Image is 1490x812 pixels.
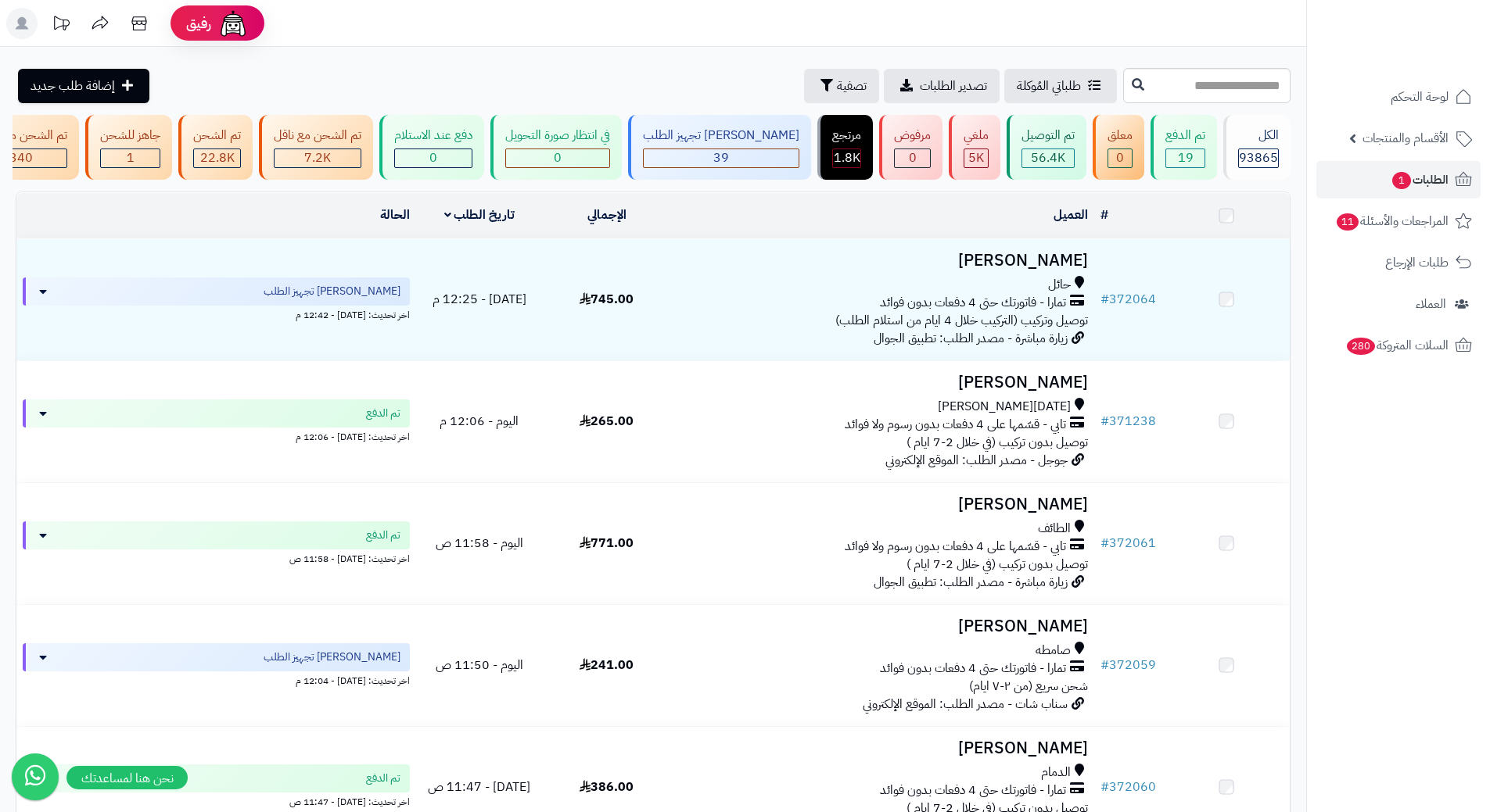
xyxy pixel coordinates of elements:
[1090,115,1147,180] a: معلق 0
[1345,334,1449,356] span: السلات المتروكة
[677,617,1088,635] h3: [PERSON_NAME]
[394,127,472,145] div: دفع عند الاستلام
[587,206,627,224] a: الإجمالي
[304,148,331,167] span: 7.2K
[580,534,634,553] span: 771.00
[1165,127,1205,145] div: تم الدفع
[964,127,989,145] div: ملغي
[395,149,472,167] div: 0
[643,127,799,145] div: [PERSON_NAME] تجهيز الطلب
[580,778,634,796] span: 386.00
[1392,172,1411,189] span: 1
[23,671,410,688] div: اخر تحديث: [DATE] - 12:04 م
[23,306,410,322] div: اخر تحديث: [DATE] - 12:42 م
[1239,148,1278,167] span: 93865
[874,329,1068,348] span: زيارة مباشرة - مصدر الطلب: تطبيق الجوال
[1100,656,1109,674] span: #
[1100,656,1156,674] a: #372059
[580,412,634,431] span: 265.00
[1017,77,1081,95] span: طلباتي المُوكلة
[845,416,1066,434] span: تابي - قسّمها على 4 دفعات بدون رسوم ولا فوائد
[1021,127,1075,145] div: تم التوصيل
[275,149,361,167] div: 7223
[433,290,526,309] span: [DATE] - 12:25 م
[127,148,135,167] span: 1
[909,148,917,167] span: 0
[505,127,610,145] div: في انتظار صورة التحويل
[1054,206,1088,224] a: العميل
[1363,127,1449,149] span: الأقسام والمنتجات
[884,69,1000,103] a: تصدير الطلبات
[366,406,400,421] span: تم الدفع
[440,412,519,431] span: اليوم - 12:06 م
[580,656,634,674] span: 241.00
[1178,148,1194,167] span: 19
[1100,206,1108,224] a: #
[832,127,861,145] div: مرتجع
[625,115,814,180] a: [PERSON_NAME] تجهيز الطلب 39
[1347,338,1375,355] span: 280
[1004,69,1117,103] a: طلباتي المُوكلة
[1100,778,1156,796] a: #372060
[1116,148,1124,167] span: 0
[677,495,1088,513] h3: [PERSON_NAME]
[677,374,1088,392] h3: [PERSON_NAME]
[845,538,1066,556] span: تابي - قسّمها على 4 دفعات بدون رسوم ولا فوائد
[1335,210,1449,232] span: المراجعات والأسئلة
[880,782,1066,799] span: تمارا - فاتورتك حتى 4 دفعات بدون فوائد
[366,771,400,786] span: تم الدفع
[863,695,1068,714] span: سناب شات - مصدر الطلب: الموقع الإلكتروني
[1048,276,1071,294] span: حائل
[885,451,1068,470] span: جوجل - مصدر الطلب: الموقع الإلكتروني
[920,77,987,95] span: تصدير الطلبات
[1100,290,1156,309] a: #372064
[907,555,1088,574] span: توصيل بدون تركيب (في خلال 2-7 ايام )
[436,534,523,553] span: اليوم - 11:58 ص
[907,433,1088,452] span: توصيل بدون تركيب (في خلال 2-7 ايام )
[376,115,487,180] a: دفع عند الاستلام 0
[1316,327,1481,364] a: السلات المتروكة280
[874,573,1068,592] span: زيارة مباشرة - مصدر الطلب: تطبيق الجوال
[200,148,235,167] span: 22.8K
[1316,244,1481,281] a: طلبات الإرجاع
[834,148,860,167] span: 1.8K
[554,148,562,167] span: 0
[380,206,410,224] a: الحالة
[186,14,211,33] span: رفيق
[880,294,1066,312] span: تمارا - فاتورتك حتى 4 دفعات بدون فوائد
[175,115,256,180] a: تم الشحن 22.8K
[876,115,946,180] a: مرفوض 0
[1391,86,1449,108] span: لوحة التحكم
[41,8,81,43] a: تحديثات المنصة
[1337,213,1359,231] span: 11
[1147,115,1220,180] a: تم الدفع 19
[264,649,400,665] span: [PERSON_NAME] تجهيز الطلب
[1316,78,1481,116] a: لوحة التحكم
[487,115,625,180] a: في انتظار صورة التحويل 0
[444,206,515,224] a: تاريخ الطلب
[895,149,930,167] div: 0
[1416,293,1446,315] span: العملاء
[580,290,634,309] span: 745.00
[1100,412,1109,431] span: #
[1038,520,1071,538] span: الطائف
[1041,764,1071,782] span: الدمام
[31,77,115,95] span: إضافة طلب جديد
[1166,149,1205,167] div: 19
[1004,115,1090,180] a: تم التوصيل 56.4K
[82,115,175,180] a: جاهز للشحن 1
[1100,534,1156,553] a: #372061
[193,127,241,145] div: تم الشحن
[1238,127,1279,145] div: الكل
[428,778,530,796] span: [DATE] - 11:47 ص
[677,252,1088,270] h3: [PERSON_NAME]
[880,660,1066,678] span: تمارا - فاتورتك حتى 4 دفعات بدون فوائد
[217,8,249,39] img: ai-face.png
[23,792,410,809] div: اخر تحديث: [DATE] - 11:47 ص
[1036,642,1071,660] span: صامطه
[1100,290,1109,309] span: #
[713,148,729,167] span: 39
[9,148,33,167] span: 340
[894,127,931,145] div: مرفوض
[1031,148,1065,167] span: 56.4K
